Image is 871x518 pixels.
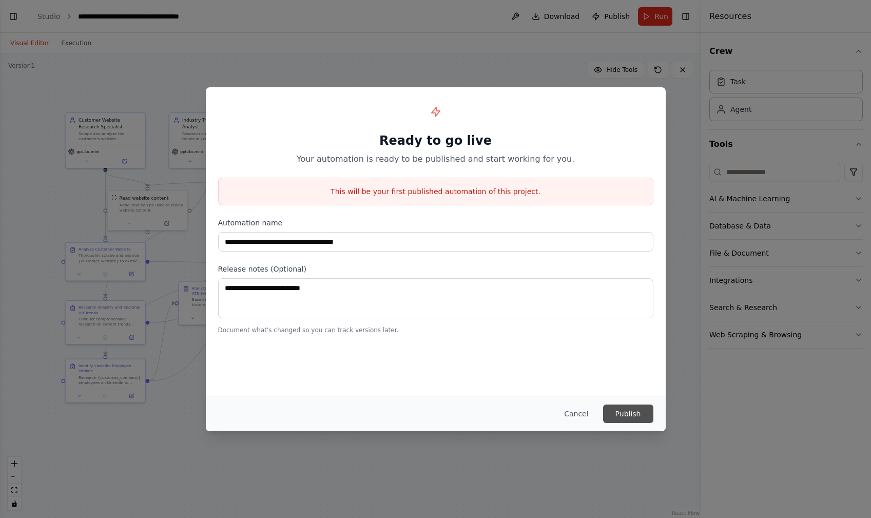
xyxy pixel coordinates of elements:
label: Release notes (Optional) [218,264,653,274]
p: This will be your first published automation of this project. [219,186,653,197]
h1: Ready to go live [218,132,653,149]
p: Document what's changed so you can track versions later. [218,326,653,334]
p: Your automation is ready to be published and start working for you. [218,153,653,165]
label: Automation name [218,218,653,228]
button: Publish [603,405,653,423]
button: Cancel [556,405,596,423]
